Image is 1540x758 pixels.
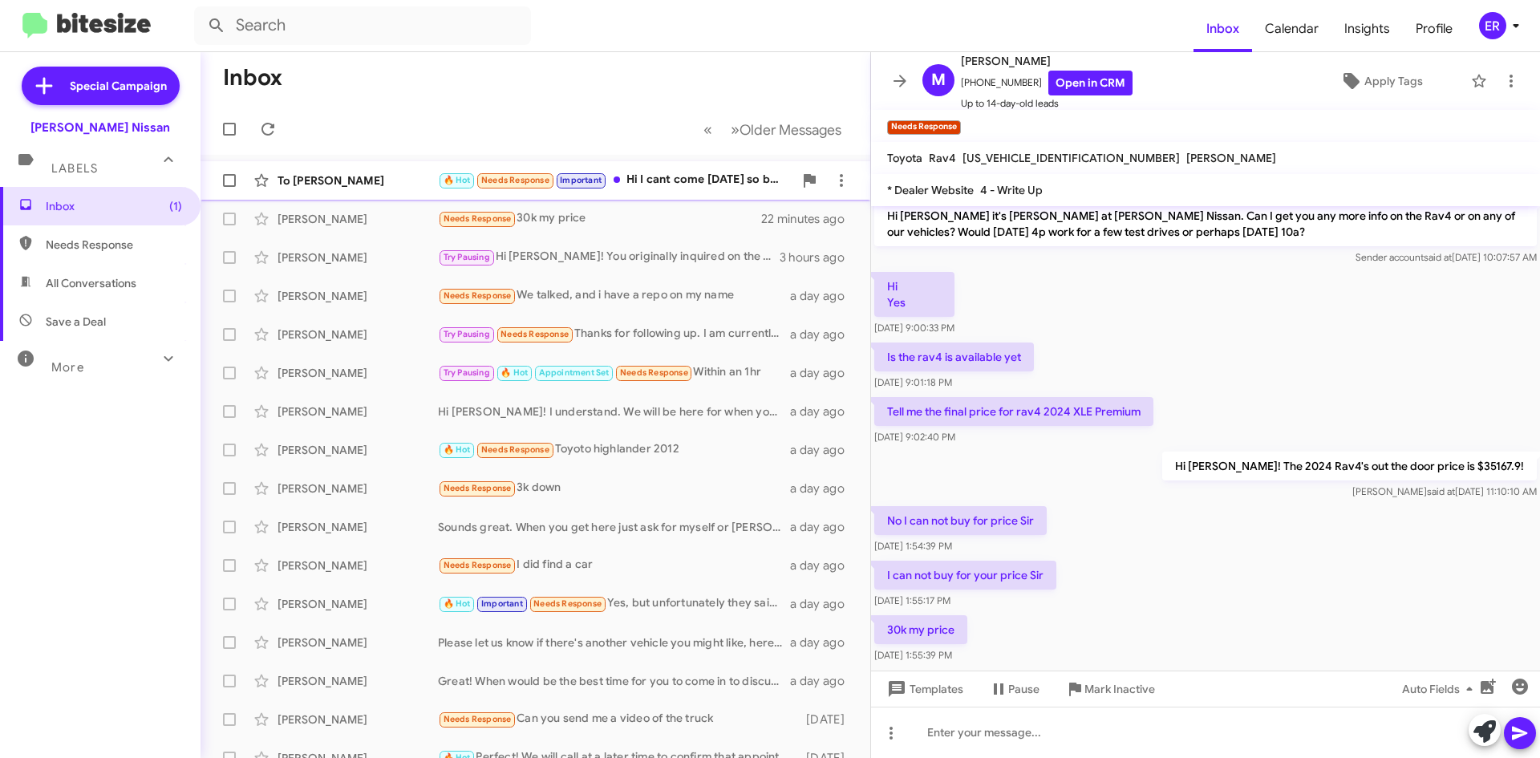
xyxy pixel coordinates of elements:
[874,272,954,317] p: Hi Yes
[438,710,798,728] div: Can you send me a video of the truck
[438,440,790,459] div: Toyoto highlander 2012
[780,249,857,266] div: 3 hours ago
[874,397,1153,426] p: Tell me the final price for rav4 2024 XLE Premium
[731,120,740,140] span: »
[790,480,857,497] div: a day ago
[444,329,490,339] span: Try Pausing
[1252,6,1331,52] span: Calendar
[444,444,471,455] span: 🔥 Hot
[278,172,438,188] div: To [PERSON_NAME]
[444,483,512,493] span: Needs Response
[1084,675,1155,703] span: Mark Inactive
[444,290,512,301] span: Needs Response
[1186,151,1276,165] span: [PERSON_NAME]
[1403,6,1465,52] a: Profile
[438,286,790,305] div: We talked, and i have a repo on my name
[46,198,182,214] span: Inbox
[169,198,182,214] span: (1)
[961,71,1133,95] span: [PHONE_NUMBER]
[278,442,438,458] div: [PERSON_NAME]
[481,175,549,185] span: Needs Response
[790,673,857,689] div: a day ago
[444,560,512,570] span: Needs Response
[438,363,790,382] div: Within an 1hr
[500,329,569,339] span: Needs Response
[1352,485,1537,497] span: [PERSON_NAME] [DATE] 11:10:10 AM
[1048,71,1133,95] a: Open in CRM
[874,561,1056,590] p: I can not buy for your price Sir
[874,343,1034,371] p: Is the rav4 is available yet
[70,78,167,94] span: Special Campaign
[874,594,950,606] span: [DATE] 1:55:17 PM
[278,326,438,343] div: [PERSON_NAME]
[1427,485,1455,497] span: said at
[1299,67,1463,95] button: Apply Tags
[790,519,857,535] div: a day ago
[703,120,712,140] span: «
[30,120,170,136] div: [PERSON_NAME] Nissan
[740,121,841,139] span: Older Messages
[438,556,790,574] div: I did find a car
[278,365,438,381] div: [PERSON_NAME]
[1424,251,1452,263] span: said at
[46,275,136,291] span: All Conversations
[962,151,1180,165] span: [US_VEHICLE_IDENTIFICATION_NUMBER]
[884,675,963,703] span: Templates
[278,557,438,574] div: [PERSON_NAME]
[874,322,954,334] span: [DATE] 9:00:33 PM
[438,634,790,651] div: Please let us know if there's another vehicle you might like, here is our website. [URL][DOMAIN_N...
[695,113,851,146] nav: Page navigation example
[278,211,438,227] div: [PERSON_NAME]
[444,367,490,378] span: Try Pausing
[1331,6,1403,52] a: Insights
[874,615,967,644] p: 30k my price
[790,442,857,458] div: a day ago
[481,444,549,455] span: Needs Response
[790,557,857,574] div: a day ago
[1052,675,1168,703] button: Mark Inactive
[961,95,1133,111] span: Up to 14-day-old leads
[223,65,282,91] h1: Inbox
[761,211,857,227] div: 22 minutes ago
[790,403,857,420] div: a day ago
[438,403,790,420] div: Hi [PERSON_NAME]! I understand. We will be here for when you are ready! Please keep us updated
[278,403,438,420] div: [PERSON_NAME]
[874,540,952,552] span: [DATE] 1:54:39 PM
[500,367,528,378] span: 🔥 Hot
[790,288,857,304] div: a day ago
[533,598,602,609] span: Needs Response
[438,594,790,613] div: Yes, but unfortunately they said I wouldn't qualify even if I traded in 2 vehicles. It was funny ...
[438,325,790,343] div: Thanks for following up. I am currently not looking. Will let you know when I'm ready
[194,6,531,45] input: Search
[790,365,857,381] div: a day ago
[278,711,438,728] div: [PERSON_NAME]
[874,201,1537,246] p: Hi [PERSON_NAME] it's [PERSON_NAME] at [PERSON_NAME] Nissan. Can I get you any more info on the R...
[1008,675,1039,703] span: Pause
[887,183,974,197] span: * Dealer Website
[444,598,471,609] span: 🔥 Hot
[871,675,976,703] button: Templates
[931,67,946,93] span: M
[438,673,790,689] div: Great! When would be the best time for you to come in to discuss your vehicle? Let me know!
[790,634,857,651] div: a day ago
[444,714,512,724] span: Needs Response
[278,673,438,689] div: [PERSON_NAME]
[976,675,1052,703] button: Pause
[46,237,182,253] span: Needs Response
[560,175,602,185] span: Important
[874,649,952,661] span: [DATE] 1:55:39 PM
[874,376,952,388] span: [DATE] 9:01:18 PM
[438,171,793,189] div: Hi I cant come [DATE] so busy sorry
[929,151,956,165] span: Rav4
[51,360,84,375] span: More
[790,326,857,343] div: a day ago
[1389,675,1492,703] button: Auto Fields
[444,213,512,224] span: Needs Response
[51,161,98,176] span: Labels
[278,519,438,535] div: [PERSON_NAME]
[481,598,523,609] span: Important
[1193,6,1252,52] a: Inbox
